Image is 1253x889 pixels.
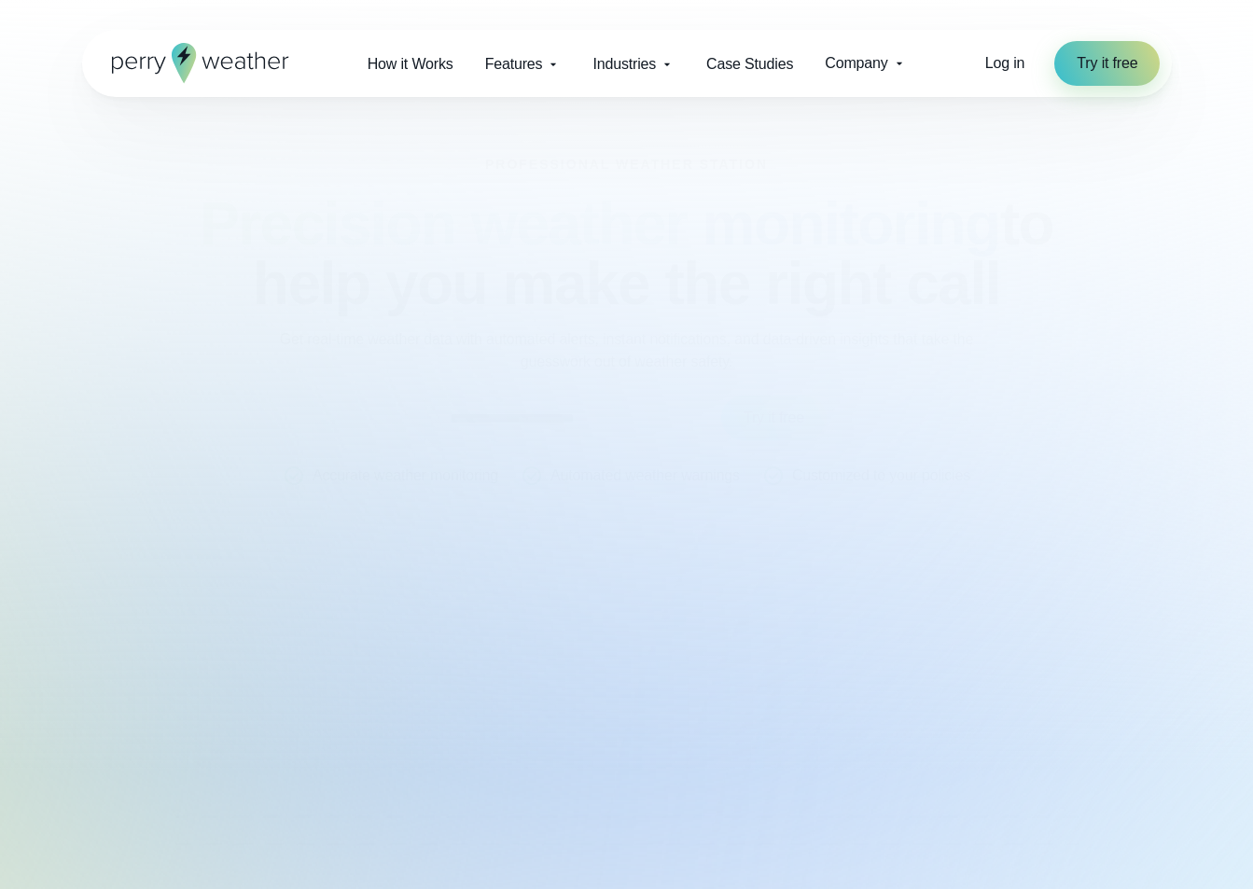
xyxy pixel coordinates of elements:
[1054,41,1160,86] a: Try it free
[985,52,1025,75] a: Log in
[368,53,453,76] span: How it Works
[690,45,809,83] a: Case Studies
[485,53,543,76] span: Features
[706,53,793,76] span: Case Studies
[592,53,656,76] span: Industries
[985,55,1025,71] span: Log in
[825,52,887,75] span: Company
[352,45,469,83] a: How it Works
[1077,52,1137,75] span: Try it free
